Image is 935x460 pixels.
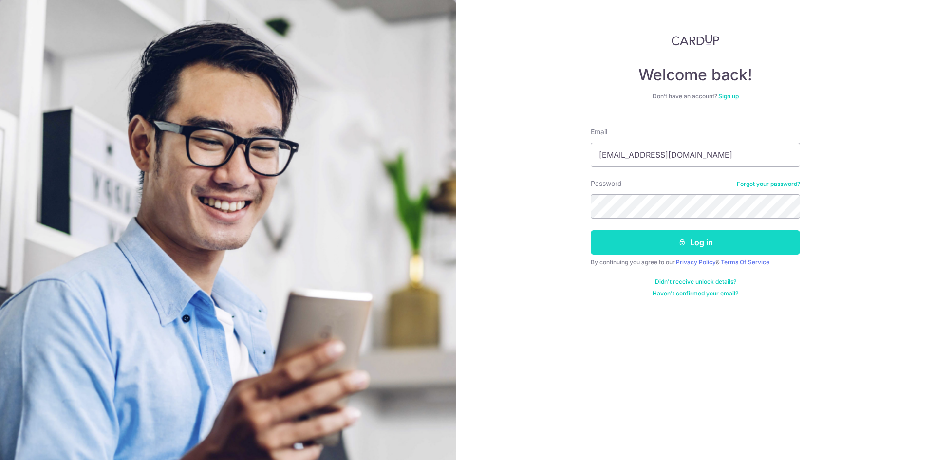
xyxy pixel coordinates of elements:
label: Email [591,127,607,137]
div: Don’t have an account? [591,92,800,100]
input: Enter your Email [591,143,800,167]
a: Sign up [718,92,739,100]
a: Forgot your password? [737,180,800,188]
a: Haven't confirmed your email? [653,290,738,297]
label: Password [591,179,622,188]
a: Privacy Policy [676,258,716,266]
h4: Welcome back! [591,65,800,85]
button: Log in [591,230,800,255]
a: Terms Of Service [721,258,769,266]
img: CardUp Logo [672,34,719,46]
div: By continuing you agree to our & [591,258,800,266]
a: Didn't receive unlock details? [655,278,736,286]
